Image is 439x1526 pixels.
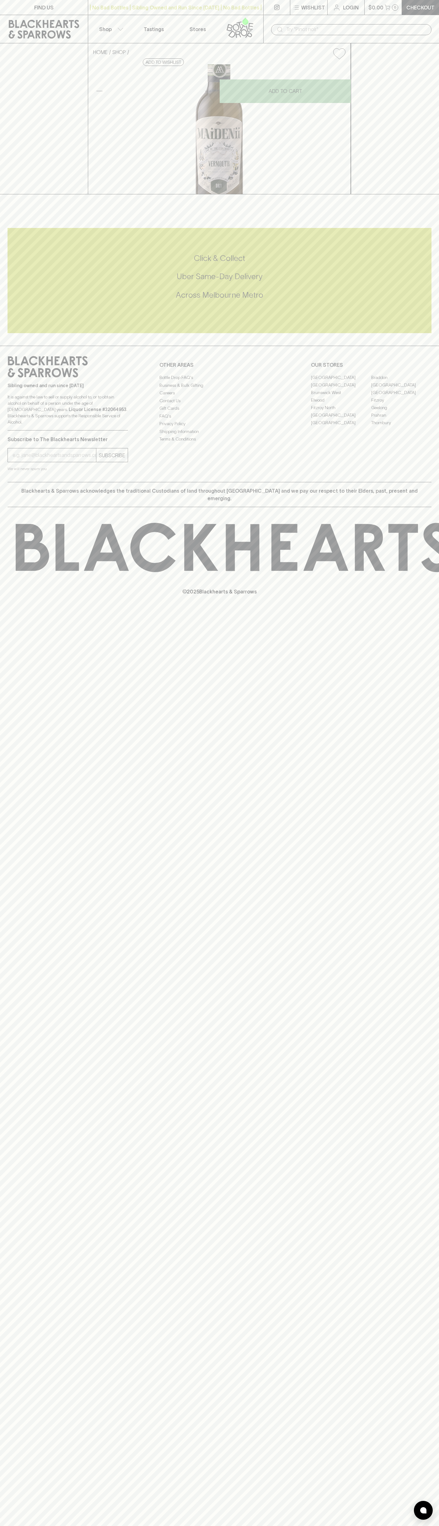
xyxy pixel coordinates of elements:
a: [GEOGRAPHIC_DATA] [311,374,371,381]
p: Checkout [406,4,435,11]
a: Stores [176,15,220,43]
div: Call to action block [8,228,431,333]
p: ADD TO CART [269,87,302,95]
a: Geelong [371,404,431,411]
p: FIND US [34,4,54,11]
img: 12717.png [88,64,351,194]
a: Shipping Information [159,428,280,435]
p: Blackhearts & Sparrows acknowledges the traditional Custodians of land throughout [GEOGRAPHIC_DAT... [12,487,427,502]
p: Tastings [144,25,164,33]
button: Shop [88,15,132,43]
button: SUBSCRIBE [96,448,128,462]
h5: Across Melbourne Metro [8,290,431,300]
a: Fitzroy [371,396,431,404]
button: Add to wishlist [143,58,184,66]
h5: Click & Collect [8,253,431,263]
a: FAQ's [159,412,280,420]
input: Try "Pinot noir" [286,24,426,35]
a: [GEOGRAPHIC_DATA] [311,411,371,419]
a: Tastings [132,15,176,43]
p: SUBSCRIBE [99,452,125,459]
input: e.g. jane@blackheartsandsparrows.com.au [13,450,96,460]
button: ADD TO CART [220,79,351,103]
p: Login [343,4,359,11]
a: SHOP [112,49,126,55]
a: [GEOGRAPHIC_DATA] [371,381,431,389]
strong: Liquor License #32064953 [69,407,126,412]
p: Wishlist [301,4,325,11]
p: Sibling owned and run since [DATE] [8,382,128,389]
p: Shop [99,25,112,33]
a: Careers [159,389,280,397]
p: Subscribe to The Blackhearts Newsletter [8,436,128,443]
a: Contact Us [159,397,280,404]
p: 0 [394,6,396,9]
h5: Uber Same-Day Delivery [8,271,431,282]
a: Elwood [311,396,371,404]
p: OUR STORES [311,361,431,369]
a: [GEOGRAPHIC_DATA] [371,389,431,396]
a: [GEOGRAPHIC_DATA] [311,419,371,426]
p: We will never spam you [8,466,128,472]
a: Gift Cards [159,405,280,412]
button: Add to wishlist [331,46,348,62]
img: bubble-icon [420,1507,426,1513]
a: Thornbury [371,419,431,426]
a: Business & Bulk Gifting [159,381,280,389]
a: Fitzroy North [311,404,371,411]
a: Bottle Drop FAQ's [159,374,280,381]
a: Terms & Conditions [159,436,280,443]
a: Brunswick West [311,389,371,396]
a: Privacy Policy [159,420,280,428]
a: Braddon [371,374,431,381]
p: $0.00 [368,4,383,11]
a: Prahran [371,411,431,419]
p: OTHER AREAS [159,361,280,369]
a: [GEOGRAPHIC_DATA] [311,381,371,389]
p: Stores [190,25,206,33]
a: HOME [93,49,108,55]
p: It is against the law to sell or supply alcohol to, or to obtain alcohol on behalf of a person un... [8,394,128,425]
